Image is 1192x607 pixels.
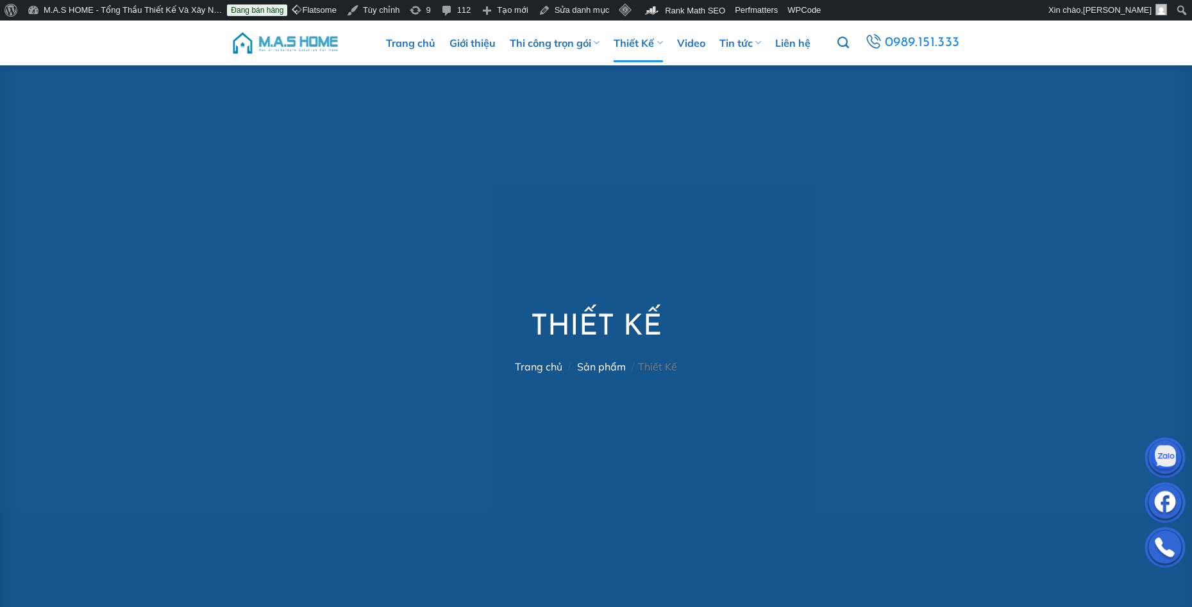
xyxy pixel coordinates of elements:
img: M.A.S HOME – Tổng Thầu Thiết Kế Và Xây Nhà Trọn Gói [231,24,340,62]
span: / [568,360,571,373]
img: Zalo [1146,440,1184,479]
span: / [632,360,635,373]
a: Sản phẩm [577,360,626,373]
a: Thiết Kế [614,24,662,62]
a: Giới thiệu [449,24,496,62]
span: Rank Math SEO [665,6,725,15]
a: Trang chủ [386,24,435,62]
a: Tìm kiếm [837,29,849,56]
a: Đang bán hàng [227,4,287,16]
img: Facebook [1146,485,1184,524]
a: Liên hệ [775,24,810,62]
nav: Thiết Kế [515,361,676,373]
a: Thi công trọn gói [510,24,600,62]
img: Phone [1146,530,1184,569]
a: Video [677,24,705,62]
a: Trang chủ [515,360,562,373]
a: Tin tức [719,24,761,62]
h1: Thiết Kế [515,309,676,347]
span: [PERSON_NAME] [1083,5,1152,15]
span: 0989.151.333 [885,32,960,54]
a: 0989.151.333 [863,31,961,54]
